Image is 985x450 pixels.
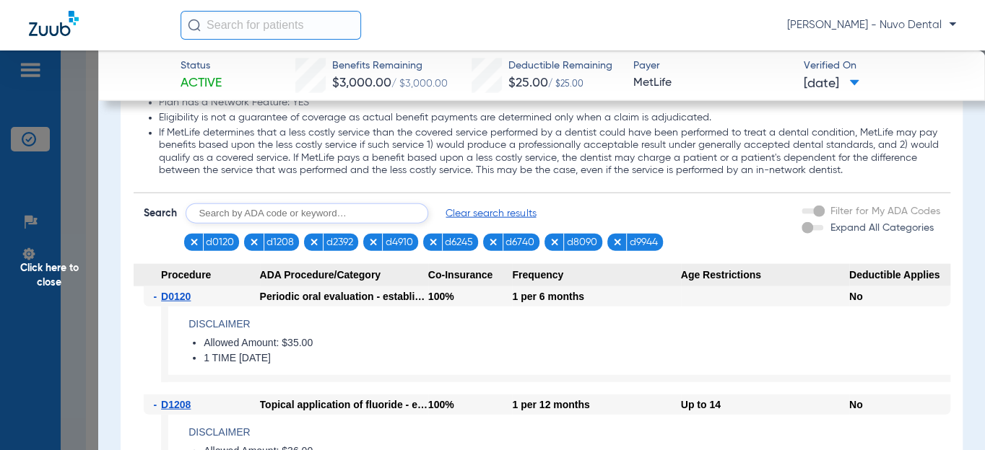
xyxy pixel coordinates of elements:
img: x.svg [428,237,438,247]
span: / $3,000.00 [391,79,448,89]
span: Procedure [134,264,260,287]
img: x.svg [309,237,319,247]
img: x.svg [612,237,622,247]
h4: Disclaimer [188,425,950,440]
div: Periodic oral evaluation - established patient [260,286,428,306]
div: No [849,394,950,415]
span: $3,000.00 [332,76,391,89]
img: x.svg [189,237,199,247]
span: $25.00 [508,76,548,89]
span: [PERSON_NAME] - Nuvo Dental [787,18,956,32]
li: Eligibility is not a guarantee of coverage as actual benefit payments are determined only when a ... [159,112,940,125]
iframe: Chat Widget [913,381,985,450]
div: 100% [428,394,513,415]
input: Search by ADA code or keyword… [186,203,428,224]
li: 1 TIME [DATE] [204,352,950,365]
span: Expand All Categories [830,223,934,233]
img: x.svg [488,237,498,247]
li: If MetLife determines that a less costly service than the covered service performed by a dentist ... [159,127,940,177]
span: Status [181,58,222,74]
span: Co-Insurance [428,264,513,287]
span: d9944 [630,235,658,250]
label: Filter for My ADA Codes [828,204,940,219]
span: Frequency [512,264,680,287]
span: d6740 [505,235,534,250]
img: Search Icon [188,19,201,32]
span: ADA Procedure/Category [260,264,428,287]
span: [DATE] [804,75,859,93]
input: Search for patients [181,11,361,40]
div: Up to 14 [681,394,849,415]
span: Benefits Remaining [332,58,448,74]
span: / $25.00 [548,80,583,89]
span: Deductible Applies [849,264,950,287]
span: Active [181,74,222,92]
span: MetLife [633,74,791,92]
img: x.svg [368,237,378,247]
li: Allowed Amount: $35.00 [204,337,950,350]
span: Clear search results [446,206,536,221]
div: No [849,286,950,306]
span: Deductible Remaining [508,58,612,74]
span: d6245 [445,235,473,250]
div: Topical application of fluoride - excluding varnish [260,394,428,415]
span: d0120 [206,235,234,250]
span: Payer [633,58,791,74]
span: D0120 [161,291,191,302]
span: d1208 [266,235,294,250]
div: 1 per 12 months [512,394,680,415]
img: Zuub Logo [29,11,79,36]
div: 1 per 6 months [512,286,680,306]
span: D1208 [161,399,191,410]
span: Search [144,206,177,221]
span: - [154,286,162,306]
div: 100% [428,286,513,306]
span: d4910 [386,235,413,250]
h4: Disclaimer [188,317,950,332]
img: x.svg [550,237,560,247]
span: d2392 [326,235,353,250]
span: - [154,394,162,415]
li: Plan has a Network Feature: YES [159,97,940,110]
span: d8090 [567,235,597,250]
span: Verified On [804,58,962,74]
img: x.svg [249,237,259,247]
span: Age Restrictions [681,264,849,287]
